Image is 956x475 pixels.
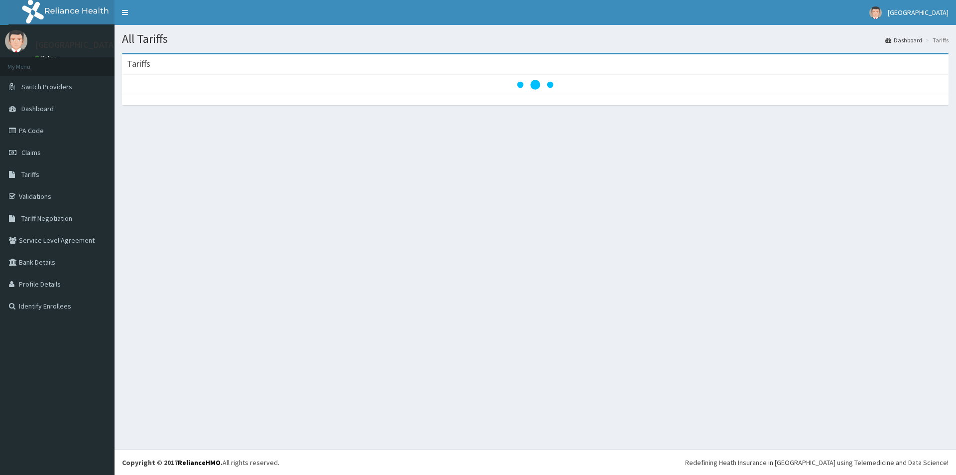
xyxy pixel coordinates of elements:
[35,54,59,61] a: Online
[21,82,72,91] span: Switch Providers
[35,40,117,49] p: [GEOGRAPHIC_DATA]
[21,104,54,113] span: Dashboard
[869,6,882,19] img: User Image
[122,458,223,467] strong: Copyright © 2017 .
[127,59,150,68] h3: Tariffs
[21,170,39,179] span: Tariffs
[885,36,922,44] a: Dashboard
[685,458,949,468] div: Redefining Heath Insurance in [GEOGRAPHIC_DATA] using Telemedicine and Data Science!
[21,148,41,157] span: Claims
[122,32,949,45] h1: All Tariffs
[115,450,956,475] footer: All rights reserved.
[888,8,949,17] span: [GEOGRAPHIC_DATA]
[21,214,72,223] span: Tariff Negotiation
[178,458,221,467] a: RelianceHMO
[923,36,949,44] li: Tariffs
[515,65,555,105] svg: audio-loading
[5,30,27,52] img: User Image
